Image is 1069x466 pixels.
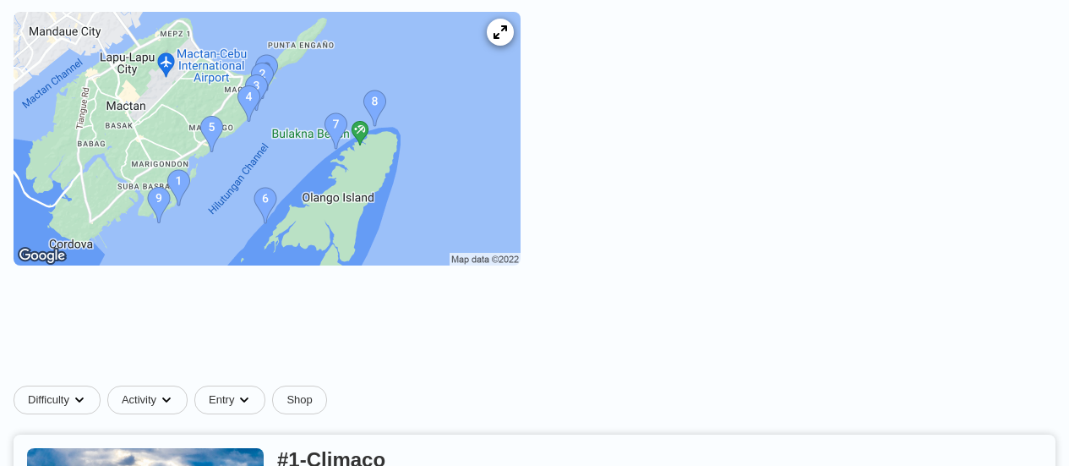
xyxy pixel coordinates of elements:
[272,386,326,414] a: Shop
[107,386,194,414] button: Activitydropdown caret
[73,393,86,407] img: dropdown caret
[14,12,521,266] img: Lapu-Lapu City dive site map
[237,393,251,407] img: dropdown caret
[160,393,173,407] img: dropdown caret
[194,386,272,414] button: Entrydropdown caret
[28,393,69,407] span: Difficulty
[14,386,107,414] button: Difficultydropdown caret
[122,393,156,407] span: Activity
[209,393,234,407] span: Entry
